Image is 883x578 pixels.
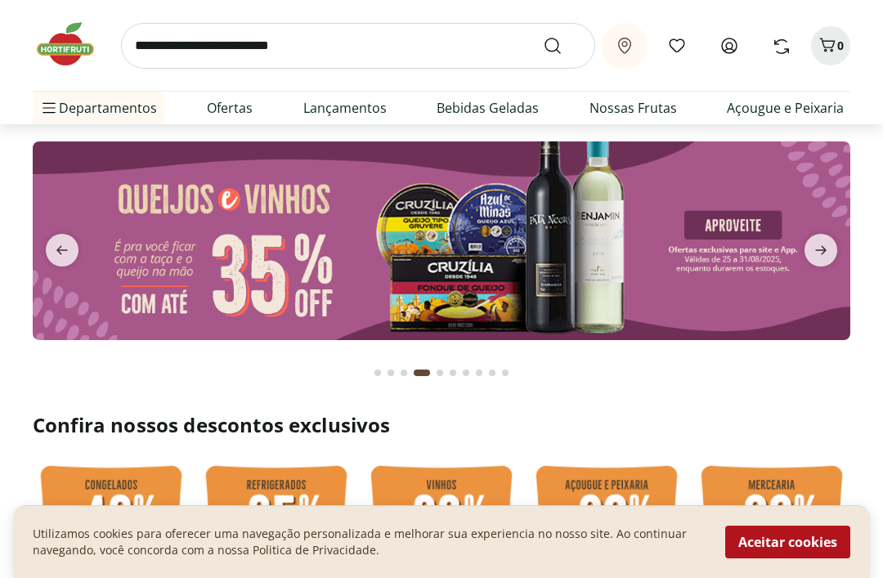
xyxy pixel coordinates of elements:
button: Aceitar cookies [725,526,850,558]
img: Hortifruti [33,20,114,69]
a: Nossas Frutas [589,98,677,118]
button: Go to page 6 from fs-carousel [446,353,459,392]
span: Departamentos [39,88,157,128]
input: search [121,23,595,69]
h2: Confira nossos descontos exclusivos [33,412,850,438]
button: Go to page 7 from fs-carousel [459,353,473,392]
a: Bebidas Geladas [437,98,539,118]
a: Lançamentos [303,98,387,118]
button: Go to page 5 from fs-carousel [433,353,446,392]
a: Ofertas [207,98,253,118]
button: Go to page 3 from fs-carousel [397,353,410,392]
span: 0 [837,38,844,53]
button: Carrinho [811,26,850,65]
button: Submit Search [543,36,582,56]
button: Menu [39,88,59,128]
a: Açougue e Peixaria [727,98,844,118]
img: queijos e vinhos [33,141,850,339]
button: Go to page 1 from fs-carousel [371,353,384,392]
button: Current page from fs-carousel [410,353,433,392]
button: Go to page 10 from fs-carousel [499,353,512,392]
p: Utilizamos cookies para oferecer uma navegação personalizada e melhorar sua experiencia no nosso ... [33,526,706,558]
button: Go to page 9 from fs-carousel [486,353,499,392]
button: next [791,234,850,267]
button: Go to page 2 from fs-carousel [384,353,397,392]
button: previous [33,234,92,267]
button: Go to page 8 from fs-carousel [473,353,486,392]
